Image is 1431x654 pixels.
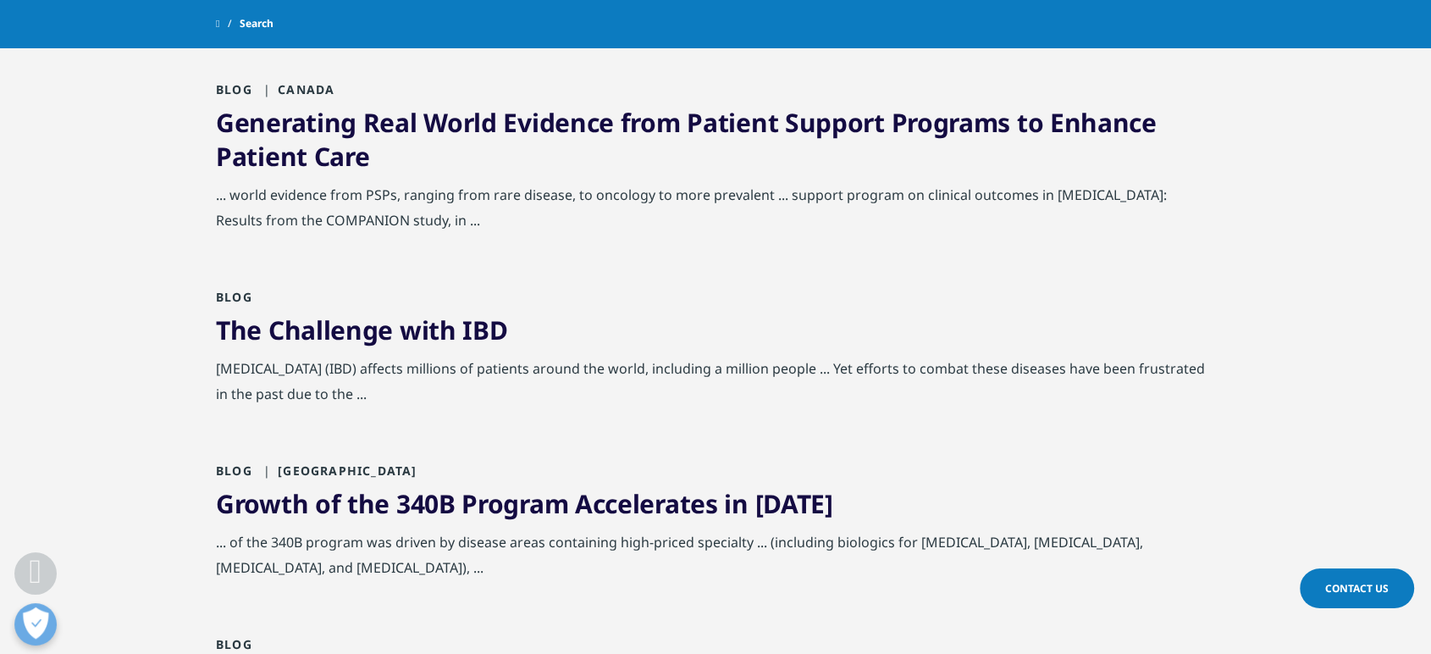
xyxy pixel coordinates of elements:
div: [MEDICAL_DATA] (IBD) affects millions of patients around the world, including a million people ..... [216,356,1215,415]
a: Contact Us [1300,568,1414,608]
span: Blog [216,81,252,97]
span: Canada [257,81,334,97]
a: Growth of the 340B Program Accelerates in [DATE] [216,486,833,521]
span: Blog [216,636,252,652]
span: Contact Us [1325,581,1389,596]
button: Open Preferences [14,603,57,646]
span: [GEOGRAPHIC_DATA] [257,463,417,479]
span: Search [240,8,273,39]
div: ... of the 340B program was driven by disease areas containing high-priced specialty ... (includi... [216,529,1215,589]
a: Generating Real World Evidence from Patient Support Programs to Enhance Patient Care [216,105,1157,174]
span: Blog [216,289,252,305]
a: The Challenge with IBD [216,313,507,347]
div: ... world evidence from PSPs, ranging from rare disease, to oncology to more prevalent ... suppor... [216,182,1215,241]
span: Blog [216,463,252,479]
